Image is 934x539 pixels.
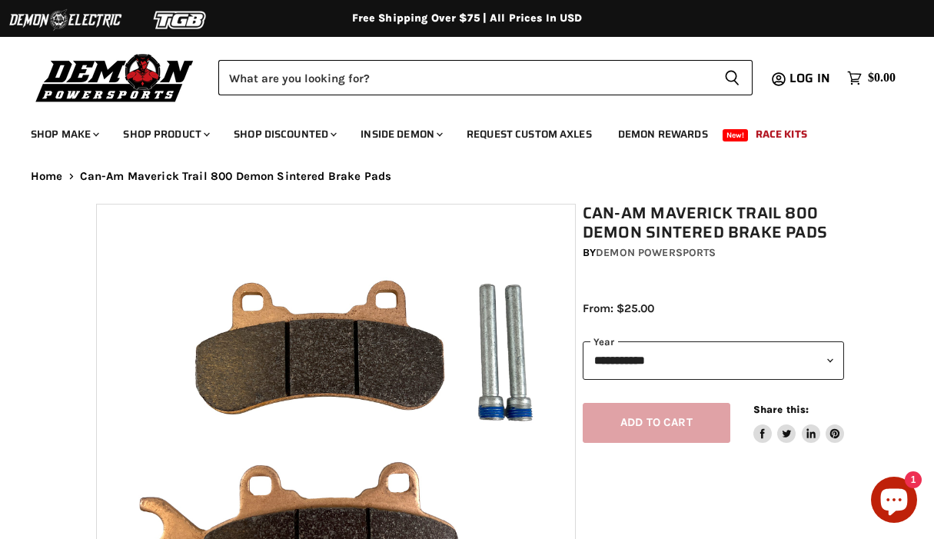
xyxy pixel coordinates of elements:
img: Demon Electric Logo 2 [8,5,123,35]
div: by [583,245,845,261]
a: Shop Discounted [222,118,346,150]
a: Shop Make [19,118,108,150]
span: From: $25.00 [583,301,654,315]
a: Request Custom Axles [455,118,603,150]
span: Share this: [753,404,809,415]
span: $0.00 [868,71,896,85]
a: $0.00 [839,67,903,89]
h1: Can-Am Maverick Trail 800 Demon Sintered Brake Pads [583,204,845,242]
span: Log in [789,68,830,88]
span: Can-Am Maverick Trail 800 Demon Sintered Brake Pads [80,170,392,183]
span: New! [723,129,749,141]
a: Shop Product [111,118,219,150]
input: Search [218,60,712,95]
form: Product [218,60,753,95]
aside: Share this: [753,403,845,444]
a: Demon Powersports [596,246,716,259]
a: Home [31,170,63,183]
a: Demon Rewards [607,118,720,150]
a: Log in [783,72,839,85]
a: Inside Demon [349,118,452,150]
a: Race Kits [744,118,819,150]
button: Search [712,60,753,95]
ul: Main menu [19,112,892,150]
select: year [583,341,845,379]
inbox-online-store-chat: Shopify online store chat [866,477,922,527]
img: TGB Logo 2 [123,5,238,35]
img: Demon Powersports [31,50,199,105]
